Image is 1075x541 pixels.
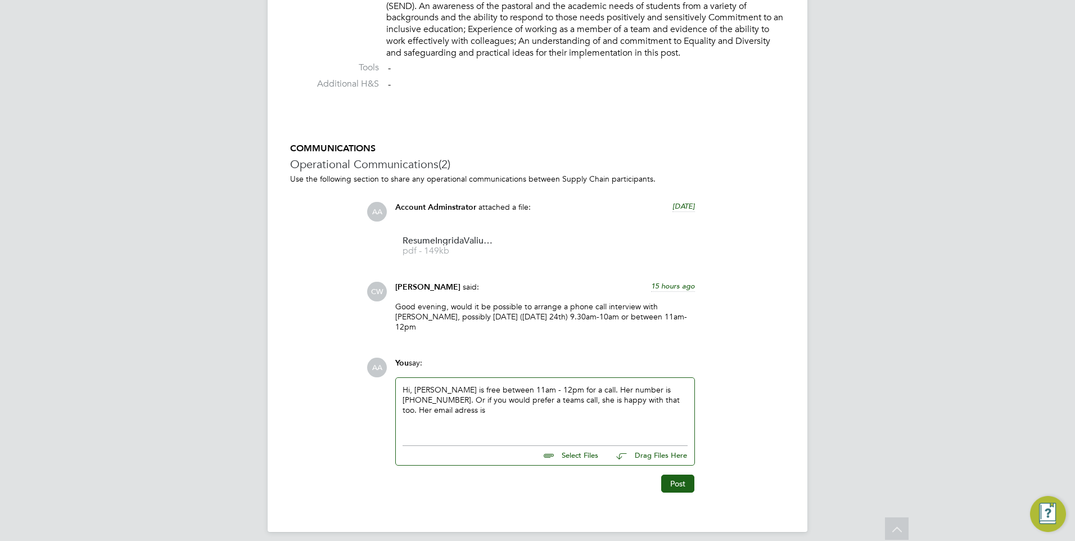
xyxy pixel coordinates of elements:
[1030,496,1066,532] button: Engage Resource Center
[463,282,479,292] span: said:
[651,281,695,291] span: 15 hours ago
[388,79,391,90] span: -
[290,62,379,74] label: Tools
[290,174,785,184] p: Use the following section to share any operational communications between Supply Chain participants.
[290,78,379,90] label: Additional H&S
[607,444,688,468] button: Drag Files Here
[403,237,493,255] a: ResumeIngridaValiukiene pdf - 149kb
[367,202,387,222] span: AA
[290,143,785,155] h5: COMMUNICATIONS
[395,301,695,332] p: Good evening, would it be possible to arrange a phone call interview with [PERSON_NAME], possibly...
[403,247,493,255] span: pdf - 149kb
[395,202,476,212] span: Account Adminstrator
[395,358,695,377] div: say:
[661,475,694,493] button: Post
[439,157,450,172] span: (2)
[367,358,387,377] span: AA
[290,157,785,172] h3: Operational Communications
[672,201,695,211] span: [DATE]
[395,358,409,368] span: You
[395,282,460,292] span: [PERSON_NAME]
[388,62,391,74] span: -
[367,282,387,301] span: CW
[403,385,688,433] div: Hi, [PERSON_NAME] is free between 11am - 12pm for a call. Her number is [PHONE_NUMBER]. Or if you...
[403,237,493,245] span: ResumeIngridaValiukiene
[478,202,531,212] span: attached a file:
